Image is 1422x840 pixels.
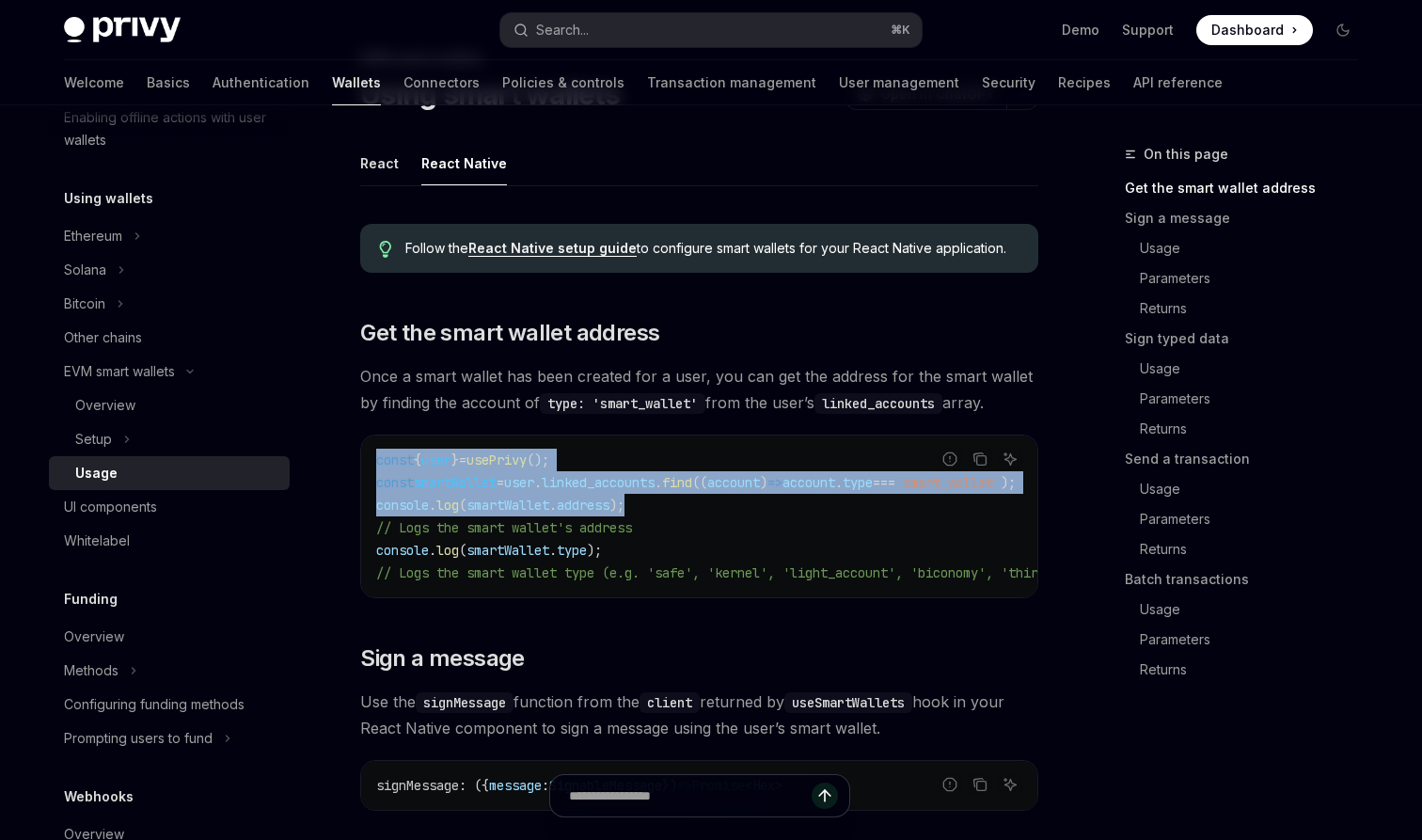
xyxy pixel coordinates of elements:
span: === [873,474,895,491]
div: Other chains [64,326,142,349]
a: Other chains [49,321,290,355]
span: . [655,474,662,491]
a: User management [839,60,959,105]
span: => [767,474,782,491]
span: Use the function from the returned by hook in your React Native component to sign a message using... [360,689,1038,741]
a: Authentication [213,60,309,105]
button: Report incorrect code [938,447,962,471]
span: // Logs the smart wallet's address [376,519,632,536]
div: Setup [75,428,112,451]
span: ) [760,474,767,491]
a: Configuring funding methods [49,688,290,721]
span: . [429,497,436,514]
div: Overview [64,626,124,648]
div: Overview [75,394,135,417]
span: (); [527,452,549,468]
code: linked_accounts [814,393,942,414]
span: console [376,542,429,559]
svg: Tip [379,241,392,258]
button: Toggle Ethereum section [49,219,290,253]
a: Parameters [1125,504,1373,534]
span: smartWallet [466,542,549,559]
div: Usage [75,462,118,484]
span: Sign a message [360,643,525,674]
span: . [835,474,843,491]
span: account [782,474,835,491]
span: { [414,452,421,468]
span: ( [459,542,466,559]
span: const [376,474,414,491]
span: ); [1001,474,1016,491]
a: Welcome [64,60,124,105]
span: ); [609,497,624,514]
div: Search... [536,19,589,41]
a: React Native setup guide [468,240,637,257]
a: Returns [1125,414,1373,444]
span: (( [692,474,707,491]
button: Toggle Methods section [49,654,290,688]
span: . [549,497,557,514]
span: smartWallet [466,497,549,514]
a: Recipes [1058,60,1111,105]
span: type [557,542,587,559]
a: Sign typed data [1125,324,1373,354]
span: Follow the to configure smart wallets for your React Native application. [405,239,1019,258]
button: Toggle Solana section [49,253,290,287]
code: client [640,692,700,713]
a: UI components [49,490,290,524]
a: Wallets [332,60,381,105]
a: Sign a message [1125,203,1373,233]
div: EVM smart wallets [64,360,175,383]
span: usePrivy [466,452,527,468]
h5: Using wallets [64,187,153,210]
a: Parameters [1125,384,1373,414]
a: Overview [49,620,290,654]
button: Toggle dark mode [1328,15,1358,45]
a: Transaction management [647,60,816,105]
span: } [451,452,459,468]
button: Toggle EVM smart wallets section [49,355,290,388]
button: Toggle Setup section [49,422,290,456]
a: Basics [147,60,190,105]
button: Toggle Prompting users to fund section [49,721,290,755]
a: Returns [1125,293,1373,324]
code: type: 'smart_wallet' [540,393,705,414]
a: Parameters [1125,625,1373,655]
code: signMessage [416,692,513,713]
span: Dashboard [1211,21,1284,40]
a: Demo [1062,21,1099,40]
span: On this page [1144,143,1228,166]
span: 'smart_wallet' [895,474,1001,491]
button: Copy the contents from the code block [968,447,992,471]
span: account [707,474,760,491]
span: Once a smart wallet has been created for a user, you can get the address for the smart wallet by ... [360,363,1038,416]
span: const [376,452,414,468]
button: Send message [812,783,838,809]
a: Usage [1125,474,1373,504]
span: console [376,497,429,514]
div: Prompting users to fund [64,727,213,750]
span: ( [459,497,466,514]
a: Whitelabel [49,524,290,558]
a: Usage [1125,594,1373,625]
span: log [436,497,459,514]
span: ⌘ K [891,23,910,38]
button: Ask AI [998,447,1022,471]
a: Returns [1125,655,1373,685]
div: Methods [64,659,118,682]
a: Send a transaction [1125,444,1373,474]
a: Batch transactions [1125,564,1373,594]
a: Usage [49,456,290,490]
button: Open search [500,13,922,47]
span: . [429,542,436,559]
span: smartWallet [414,474,497,491]
span: type [843,474,873,491]
a: Support [1122,21,1174,40]
a: Returns [1125,534,1373,564]
div: UI components [64,496,157,518]
span: ); [587,542,602,559]
input: Ask a question... [569,775,812,816]
a: Security [982,60,1035,105]
a: Policies & controls [502,60,624,105]
span: . [549,542,557,559]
